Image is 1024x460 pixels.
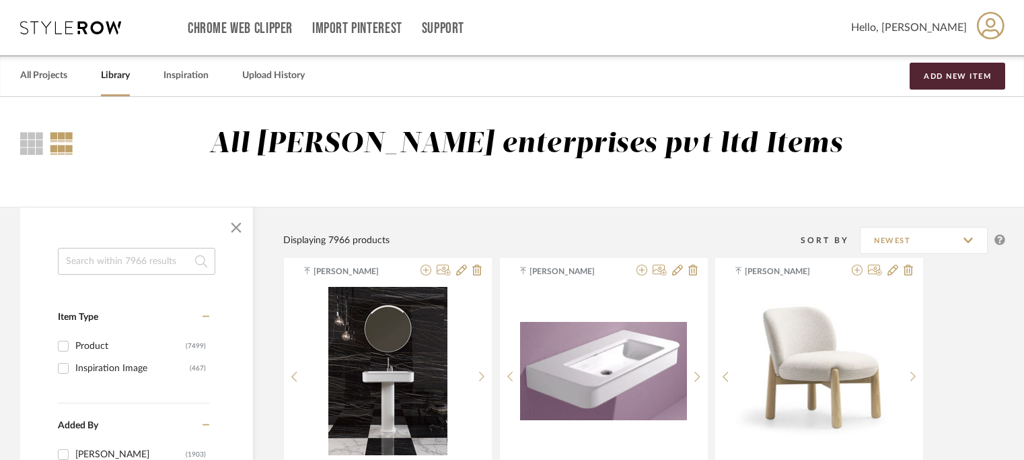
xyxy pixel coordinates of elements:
div: 0 [520,287,687,455]
div: 0 [736,287,903,455]
div: (7499) [186,335,206,357]
span: [PERSON_NAME] [314,265,398,277]
a: Library [101,67,130,85]
div: All [PERSON_NAME] enterprises pvt ltd Items [209,127,842,162]
div: Displaying 7966 products [283,233,390,248]
button: Add New Item [910,63,1005,90]
span: Hello, [PERSON_NAME] [851,20,967,36]
span: Added By [58,421,98,430]
img: MADRE 95 BASIN [520,322,687,420]
a: Support [422,23,464,34]
div: Sort By [801,234,860,247]
span: [PERSON_NAME] [529,265,614,277]
button: Close [223,214,250,241]
input: Search within 7966 results [58,248,215,275]
div: Product [75,335,186,357]
a: Upload History [242,67,305,85]
span: [PERSON_NAME] [745,265,830,277]
a: All Projects [20,67,67,85]
a: Inspiration [163,67,209,85]
div: 0 [305,287,472,455]
a: Import Pinterest [312,23,402,34]
img: MADRE 75/95 PEDESTAL [328,287,447,455]
img: SUNN LOUNGE CHAIR [736,288,903,455]
div: (467) [190,358,206,379]
div: Inspiration Image [75,358,190,379]
a: Chrome Web Clipper [188,23,293,34]
span: Item Type [58,313,98,322]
